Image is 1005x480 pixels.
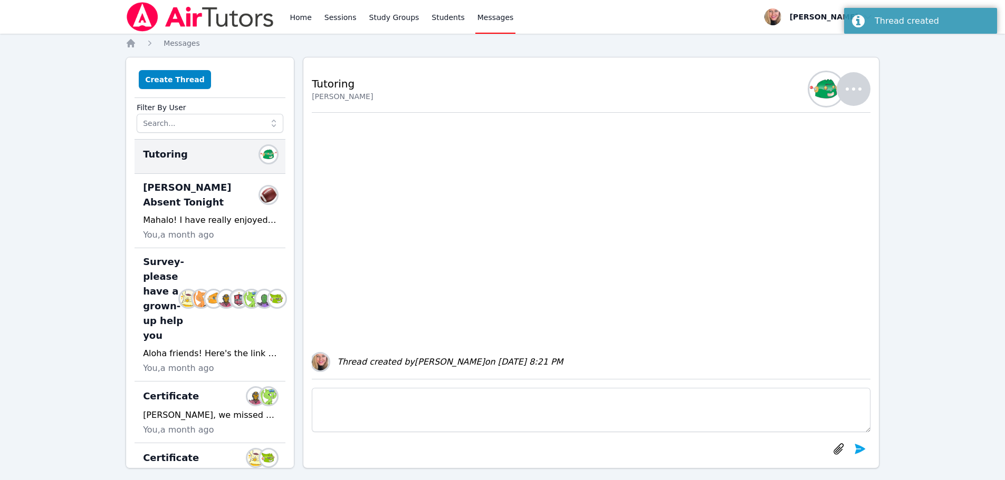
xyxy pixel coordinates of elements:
span: Messages [164,39,200,47]
img: Ari Patelesio [247,449,264,466]
div: Mahalo! I have really enjoyed having [PERSON_NAME] in class this summer. Both [PERSON_NAME] and [... [143,214,277,227]
img: Alexxus Ho [260,388,277,405]
img: Axzaeviyah Soria [193,290,209,307]
img: Ari Patelesio [180,290,197,307]
img: Camela Garcia [231,290,247,307]
img: Sohaib Rana [260,146,277,163]
img: Joshua Ho [205,290,222,307]
img: Air Tutors [126,2,275,32]
img: Daniel Patelesio [260,187,277,203]
img: Alexxus Ho [243,290,260,307]
span: You, a month ago [143,229,214,241]
div: Survey-please have a grown-up help youAri PatelesioAxzaeviyah SoriaJoshua HoLeelan TuigamalaCamel... [135,248,285,381]
div: Thread created by [PERSON_NAME] on [DATE] 8:21 PM [337,356,563,368]
span: [PERSON_NAME] Absent Tonight [143,180,264,210]
span: You, a month ago [143,362,214,375]
span: You, a month ago [143,424,214,436]
div: [PERSON_NAME] [312,91,373,102]
img: Leelan Tuigamala [247,388,264,405]
div: [PERSON_NAME], we missed you in class [DATE]! We learned the word accolade and you received an ac... [143,409,277,422]
button: Sohaib Rana [816,72,870,106]
div: Thread created [875,16,989,26]
label: Filter By User [137,98,283,114]
a: Messages [164,38,200,48]
div: [PERSON_NAME] Absent TonightDaniel PatelesioMahalo! I have really enjoyed having [PERSON_NAME] in... [135,174,285,248]
span: Survey-please have a grown-up help you [143,254,184,343]
button: Create Thread [139,70,211,89]
span: Messages [477,12,514,23]
div: CertificateLeelan TuigamalaAlexxus Ho[PERSON_NAME], we missed you in class [DATE]! We learned the... [135,381,285,443]
span: Tutoring [143,147,188,162]
span: Certificate [143,450,199,465]
img: Leelan Tuigamala [218,290,235,307]
div: Aloha friends! Here's the link for the survey the program would like you to complete. If you have... [143,347,277,360]
span: Certificate [143,389,199,404]
div: TutoringSohaib Rana [135,140,285,174]
input: Search... [137,114,283,133]
img: Kaiiniokuupuuwai Patelesio [269,290,285,307]
h2: Tutoring [312,76,373,91]
img: Kaiiniokuupuuwai Patelesio [260,449,277,466]
img: Jinna Spidell [256,290,273,307]
nav: Breadcrumb [126,38,879,48]
img: Sohaib Rana [809,72,843,106]
img: Asia Mason [312,354,329,370]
